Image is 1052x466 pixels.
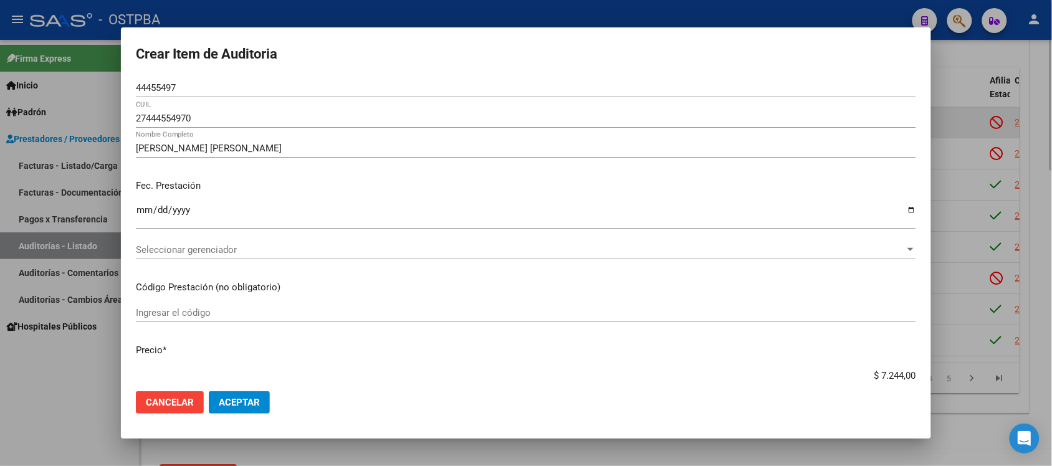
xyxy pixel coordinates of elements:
[146,397,194,408] span: Cancelar
[219,397,260,408] span: Aceptar
[136,42,916,66] h2: Crear Item de Auditoria
[209,391,270,414] button: Aceptar
[136,343,916,358] p: Precio
[136,280,916,295] p: Código Prestación (no obligatorio)
[136,391,204,414] button: Cancelar
[136,244,905,255] span: Seleccionar gerenciador
[136,179,916,193] p: Fec. Prestación
[1010,424,1040,454] div: Open Intercom Messenger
